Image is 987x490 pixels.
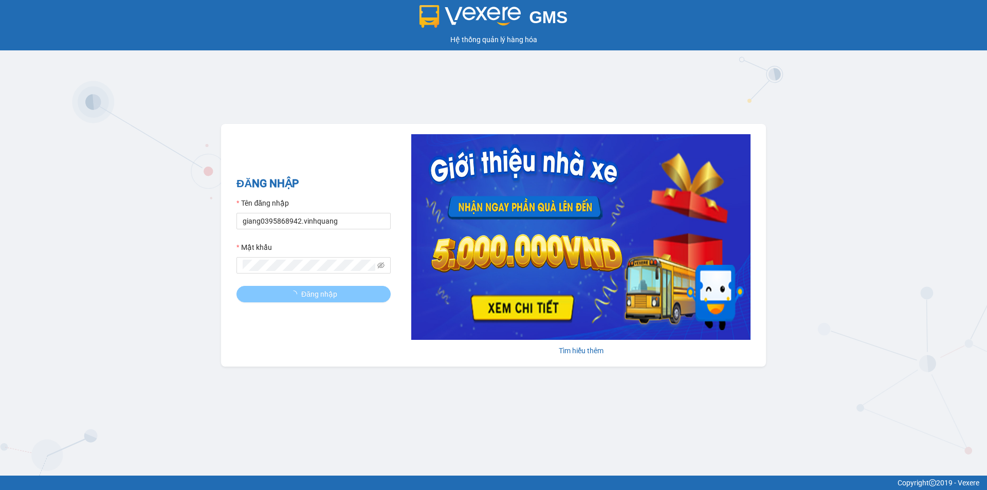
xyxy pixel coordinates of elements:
[411,134,751,340] img: banner-0
[236,197,289,209] label: Tên đăng nhập
[236,213,391,229] input: Tên đăng nhập
[411,345,751,356] div: Tìm hiểu thêm
[290,291,301,298] span: loading
[529,8,568,27] span: GMS
[243,260,375,271] input: Mật khẩu
[236,242,272,253] label: Mật khẩu
[236,286,391,302] button: Đăng nhập
[236,175,391,192] h2: ĐĂNG NHẬP
[3,34,984,45] div: Hệ thống quản lý hàng hóa
[419,5,521,28] img: logo 2
[301,288,337,300] span: Đăng nhập
[419,15,568,24] a: GMS
[377,262,385,269] span: eye-invisible
[929,479,936,486] span: copyright
[8,477,979,488] div: Copyright 2019 - Vexere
